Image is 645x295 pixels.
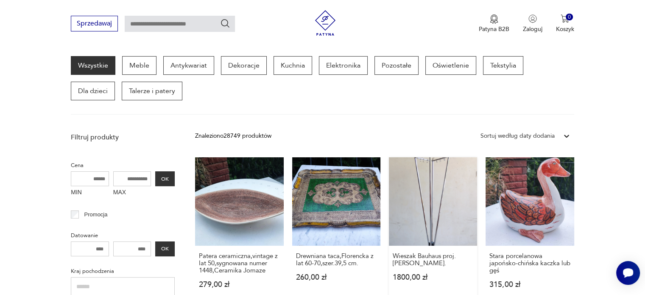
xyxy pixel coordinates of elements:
[155,241,175,256] button: OK
[220,18,230,28] button: Szukaj
[71,56,115,75] a: Wszystkie
[71,267,175,276] p: Kraj pochodzenia
[313,10,338,36] img: Patyna - sklep z meblami i dekoracjami vintage
[195,131,271,141] div: Znaleziono 28749 produktów
[163,56,214,75] a: Antykwariat
[616,261,640,285] iframe: Smartsupp widget button
[528,14,537,23] img: Ikonka użytkownika
[84,210,108,219] p: Promocja
[71,133,175,142] p: Filtruj produkty
[523,14,542,33] button: Zaloguj
[296,274,377,281] p: 260,00 zł
[113,186,151,200] label: MAX
[479,25,509,33] p: Patyna B2B
[71,82,115,100] a: Dla dzieci
[221,56,267,75] a: Dekoracje
[71,21,118,27] a: Sprzedawaj
[480,131,555,141] div: Sortuj według daty dodania
[122,56,156,75] a: Meble
[71,231,175,240] p: Datowanie
[489,252,570,274] h3: Stara porcelanowa japońsko-chińska kaczka lub gęś
[155,171,175,186] button: OK
[489,281,570,288] p: 315,00 zł
[374,56,419,75] a: Pozostałe
[199,281,279,288] p: 279,00 zł
[479,14,509,33] a: Ikona medaluPatyna B2B
[274,56,312,75] a: Kuchnia
[523,25,542,33] p: Zaloguj
[296,252,377,267] h3: Drewniana taca,Florencka z lat 60-70,szer.39,5 cm.
[71,16,118,31] button: Sprzedawaj
[393,274,473,281] p: 1800,00 zł
[319,56,368,75] a: Elektronika
[71,161,175,170] p: Cena
[393,252,473,267] h3: Wieszak Bauhaus proj.[PERSON_NAME].
[425,56,476,75] a: Oświetlenie
[490,14,498,24] img: Ikona medalu
[561,14,569,23] img: Ikona koszyka
[479,14,509,33] button: Patyna B2B
[71,186,109,200] label: MIN
[199,252,279,274] h3: Patera ceramiczna,vintage z lat 50,sygnowana numer 1448,Ceramika Jomaze
[566,14,573,21] div: 0
[556,25,574,33] p: Koszyk
[122,82,182,100] a: Talerze i patery
[483,56,523,75] a: Tekstylia
[556,14,574,33] button: 0Koszyk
